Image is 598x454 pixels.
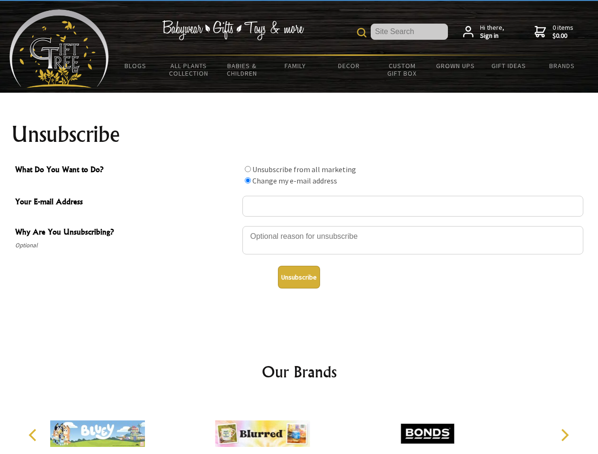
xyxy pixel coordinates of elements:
a: 0 items$0.00 [535,24,573,40]
a: All Plants Collection [162,56,216,83]
input: Site Search [371,24,448,40]
span: Your E-mail Address [15,196,238,210]
textarea: Why Are You Unsubscribing? [242,226,583,254]
span: Hi there, [480,24,504,40]
img: Babywear - Gifts - Toys & more [162,20,304,40]
input: Your E-mail Address [242,196,583,217]
a: BLOGS [109,56,162,76]
strong: $0.00 [553,32,573,40]
a: Gift Ideas [482,56,536,76]
a: Decor [322,56,375,76]
button: Previous [24,425,45,445]
a: Brands [536,56,589,76]
span: Optional [15,240,238,251]
label: Unsubscribe from all marketing [252,165,356,174]
img: product search [357,28,366,37]
strong: Sign in [480,32,504,40]
button: Next [554,425,575,445]
h2: Our Brands [19,360,580,383]
span: Why Are You Unsubscribing? [15,226,238,240]
label: Change my e-mail address [252,176,337,185]
img: Babyware - Gifts - Toys and more... [9,9,109,88]
button: Unsubscribe [278,266,320,288]
h1: Unsubscribe [11,123,587,146]
a: Babies & Children [215,56,269,83]
a: Hi there,Sign in [463,24,504,40]
span: What Do You Want to Do? [15,164,238,177]
a: Custom Gift Box [375,56,429,83]
a: Grown Ups [428,56,482,76]
a: Family [269,56,322,76]
span: 0 items [553,23,573,40]
input: What Do You Want to Do? [245,166,251,172]
input: What Do You Want to Do? [245,177,251,183]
